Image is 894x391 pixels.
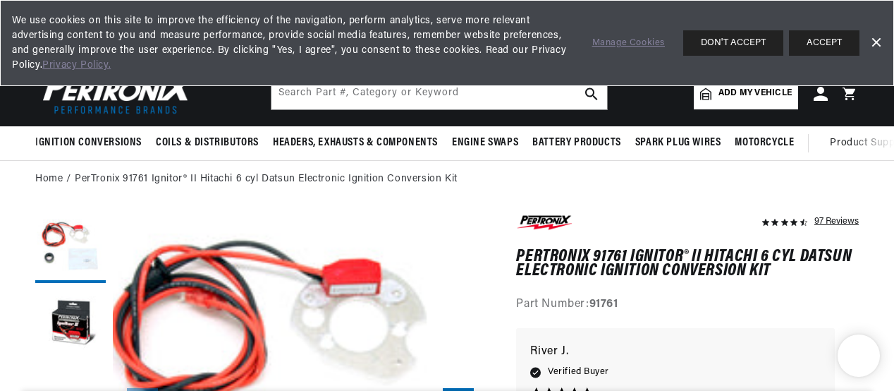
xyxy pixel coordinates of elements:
a: Dismiss Banner [865,32,886,54]
button: search button [576,78,607,109]
button: ACCEPT [789,30,859,56]
div: 97 Reviews [814,212,859,229]
a: Home [35,172,63,187]
summary: Ignition Conversions [35,126,149,160]
span: Spark Plug Wires [635,136,721,150]
h1: PerTronix 91761 Ignitor® II Hitachi 6 cyl Datsun Electronic Ignition Conversion Kit [516,250,859,279]
span: Coils & Distributors [156,136,259,150]
p: River J. [530,342,821,362]
span: Ignition Conversions [35,136,142,150]
button: DON'T ACCEPT [683,30,783,56]
span: Battery Products [532,136,621,150]
summary: Spark Plug Wires [628,126,728,160]
span: Add my vehicle [718,87,792,100]
strong: 91761 [589,299,618,310]
a: Add my vehicle [694,78,798,109]
input: Search Part #, Category or Keyword [271,78,607,109]
a: Manage Cookies [592,36,665,51]
nav: breadcrumbs [35,172,859,187]
button: Load image 1 in gallery view [35,212,106,283]
span: Engine Swaps [452,136,518,150]
img: Pertronix [35,69,197,118]
summary: Headers, Exhausts & Components [266,126,445,160]
span: Headers, Exhausts & Components [273,136,438,150]
summary: Engine Swaps [445,126,525,160]
span: We use cookies on this site to improve the efficiency of the navigation, perform analytics, serve... [12,13,572,73]
summary: Coils & Distributors [149,126,266,160]
summary: Motorcycle [728,126,801,160]
span: Verified Buyer [548,364,608,380]
button: Load image 2 in gallery view [35,290,106,361]
a: Privacy Policy. [42,60,111,71]
a: PerTronix 91761 Ignitor® II Hitachi 6 cyl Datsun Electronic Ignition Conversion Kit [75,172,458,187]
div: Part Number: [516,296,859,314]
span: Motorcycle [735,136,794,150]
summary: Battery Products [525,126,628,160]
